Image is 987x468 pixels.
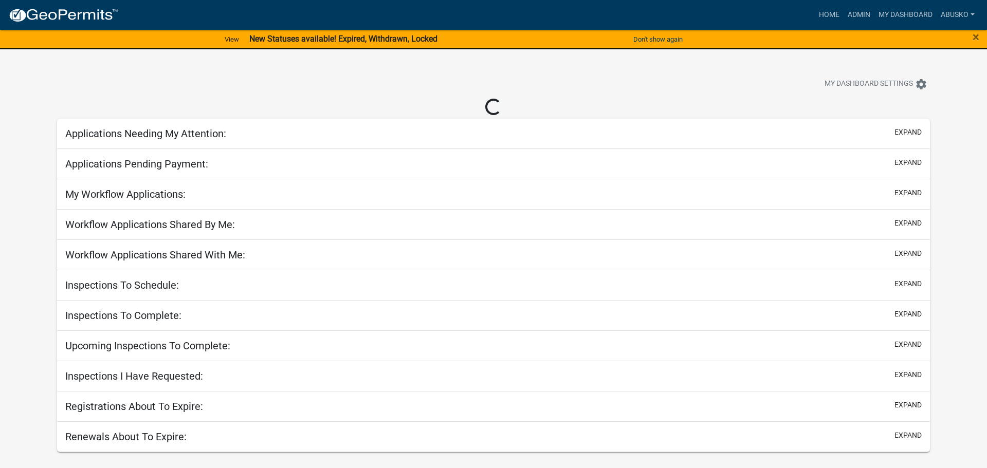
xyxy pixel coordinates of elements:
button: My Dashboard Settingssettings [816,74,936,94]
a: Home [815,5,844,25]
button: expand [894,218,922,229]
span: × [973,30,979,44]
button: expand [894,309,922,320]
button: expand [894,248,922,259]
button: expand [894,127,922,138]
h5: My Workflow Applications: [65,188,186,200]
button: expand [894,369,922,380]
button: expand [894,339,922,350]
button: expand [894,188,922,198]
button: Close [973,31,979,43]
h5: Applications Needing My Attention: [65,127,226,140]
a: View [221,31,243,48]
a: Admin [844,5,874,25]
span: My Dashboard Settings [825,78,913,90]
h5: Upcoming Inspections To Complete: [65,340,230,352]
h5: Inspections I Have Requested: [65,370,203,382]
a: abusko [937,5,979,25]
h5: Renewals About To Expire: [65,430,187,443]
i: settings [915,78,927,90]
button: expand [894,278,922,289]
a: My Dashboard [874,5,937,25]
h5: Inspections To Schedule: [65,279,179,291]
button: expand [894,157,922,168]
strong: New Statuses available! Expired, Withdrawn, Locked [249,34,437,44]
h5: Workflow Applications Shared By Me: [65,218,235,231]
h5: Workflow Applications Shared With Me: [65,249,245,261]
button: Don't show again [629,31,687,48]
h5: Inspections To Complete: [65,309,181,322]
h5: Registrations About To Expire: [65,400,203,413]
button: expand [894,400,922,410]
h5: Applications Pending Payment: [65,158,208,170]
button: expand [894,430,922,441]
